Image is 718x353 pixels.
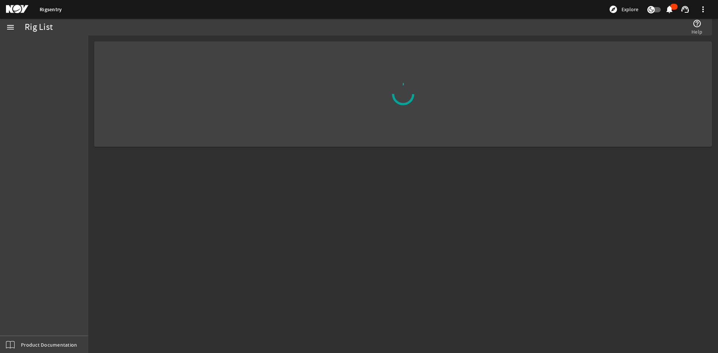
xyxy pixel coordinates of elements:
mat-icon: notifications [665,5,674,14]
mat-icon: support_agent [681,5,690,14]
button: more_vert [694,0,712,18]
mat-icon: menu [6,23,15,32]
button: Explore [606,3,641,15]
span: Help [691,28,702,35]
mat-icon: explore [609,5,618,14]
span: Explore [622,6,638,13]
span: Product Documentation [21,341,77,349]
a: Rigsentry [40,6,62,13]
mat-icon: help_outline [693,19,702,28]
div: Rig List [25,24,53,31]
